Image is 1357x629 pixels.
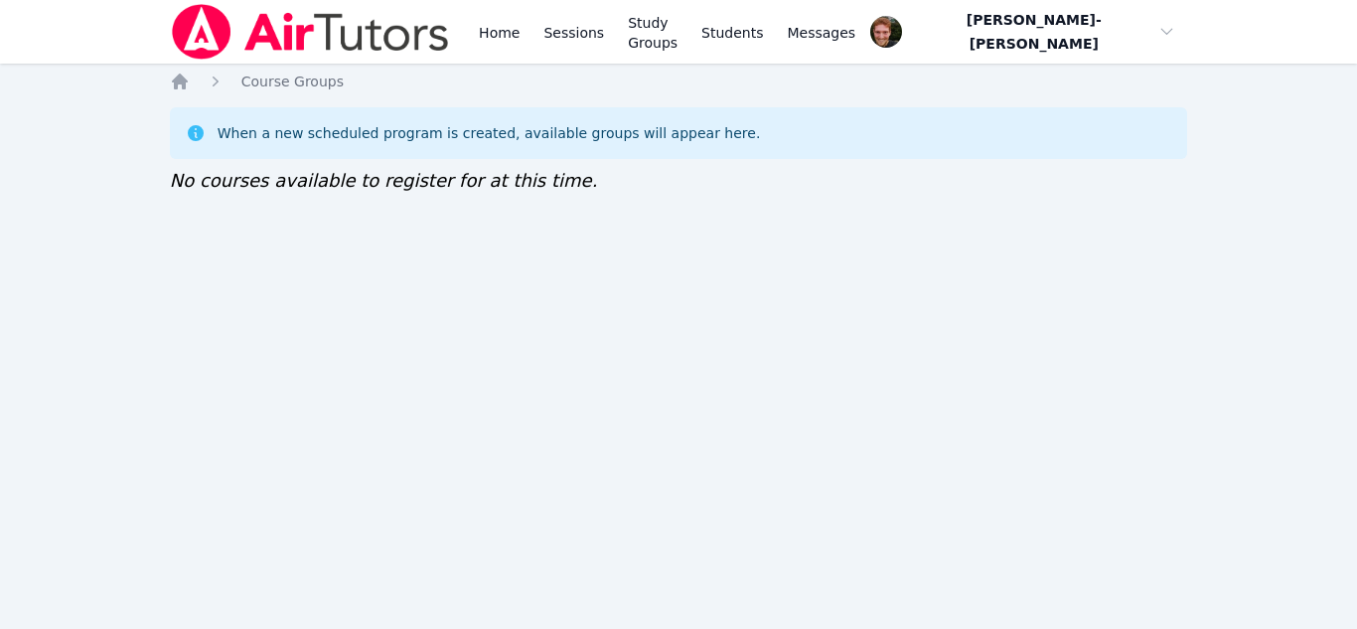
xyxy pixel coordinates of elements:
nav: Breadcrumb [170,72,1188,91]
a: Course Groups [241,72,344,91]
div: When a new scheduled program is created, available groups will appear here. [218,123,761,143]
span: Messages [788,23,856,43]
span: No courses available to register for at this time. [170,170,598,191]
span: Course Groups [241,74,344,89]
img: Air Tutors [170,4,451,60]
